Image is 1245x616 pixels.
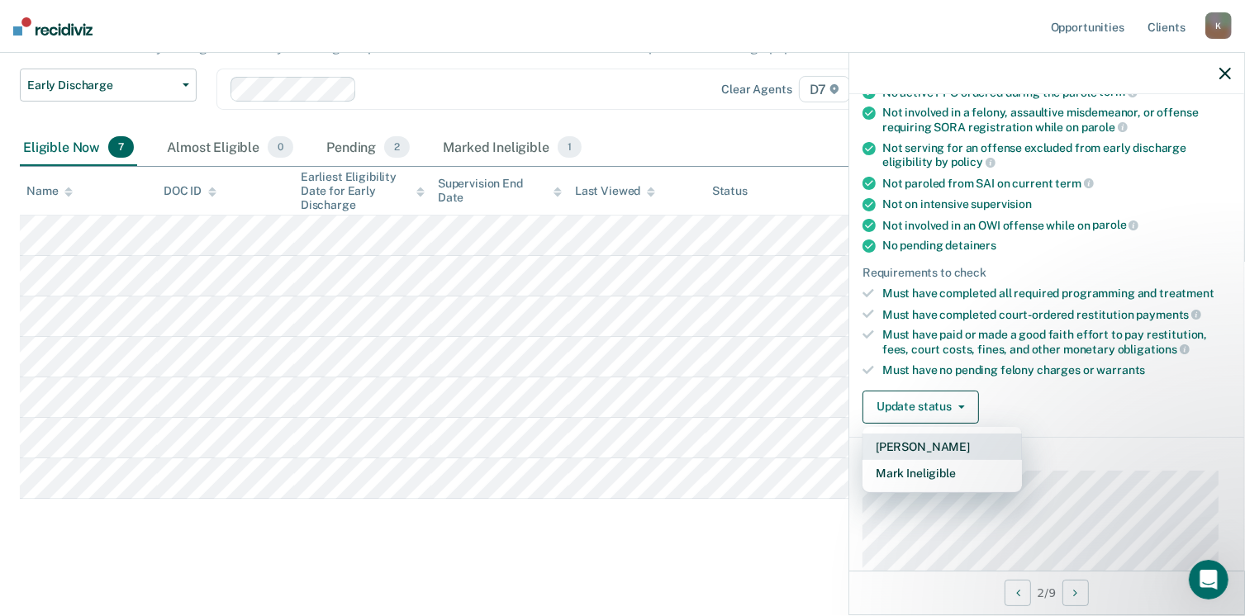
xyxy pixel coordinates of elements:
span: parole [1081,121,1128,134]
span: D7 [799,76,851,102]
div: Must have no pending felony charges or [882,363,1231,377]
span: 7 [108,136,134,158]
span: treatment [1159,287,1214,300]
div: Pending [323,130,413,166]
div: Not paroled from SAI on current [882,176,1231,191]
div: Clear agents [721,83,791,97]
div: No pending [882,239,1231,253]
div: Not on intensive [882,197,1231,211]
div: Must have completed court-ordered restitution [882,307,1231,322]
dt: Supervision [862,451,1231,465]
div: Almost Eligible [164,130,297,166]
div: Not involved in a felony, assaultive misdemeanor, or offense requiring SORA registration while on [882,106,1231,134]
span: policy [951,155,996,168]
span: obligations [1118,343,1190,356]
button: [PERSON_NAME] [862,434,1022,460]
span: 0 [268,136,293,158]
div: K [1205,12,1232,39]
div: Supervision End Date [438,177,562,205]
div: DOC ID [164,184,216,198]
span: Early Discharge [27,78,176,92]
div: Requirements to check [862,266,1231,280]
button: Previous Opportunity [1005,580,1031,606]
div: Status [712,184,748,198]
button: Next Opportunity [1062,580,1089,606]
div: Not involved in an OWI offense while on [882,218,1231,233]
div: Earliest Eligibility Date for Early Discharge [301,170,425,211]
button: Mark Ineligible [862,460,1022,486]
iframe: Intercom live chat [1189,560,1228,599]
div: Not serving for an offense excluded from early discharge eligibility by [882,141,1231,169]
div: Must have completed all required programming and [882,287,1231,301]
span: 2 [384,136,410,158]
div: 2 / 9 [849,571,1244,614]
div: Name [26,184,73,198]
span: supervision [972,197,1032,211]
div: Marked Ineligible [440,130,585,166]
img: Recidiviz [13,17,93,36]
span: warrants [1097,363,1146,377]
span: term [1056,177,1094,190]
span: detainers [945,239,996,252]
div: Last Viewed [575,184,655,198]
span: payments [1137,308,1202,321]
span: parole [1092,218,1138,231]
button: Update status [862,391,979,424]
span: 1 [558,136,582,158]
div: Must have paid or made a good faith effort to pay restitution, fees, court costs, fines, and othe... [882,328,1231,356]
div: Eligible Now [20,130,137,166]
